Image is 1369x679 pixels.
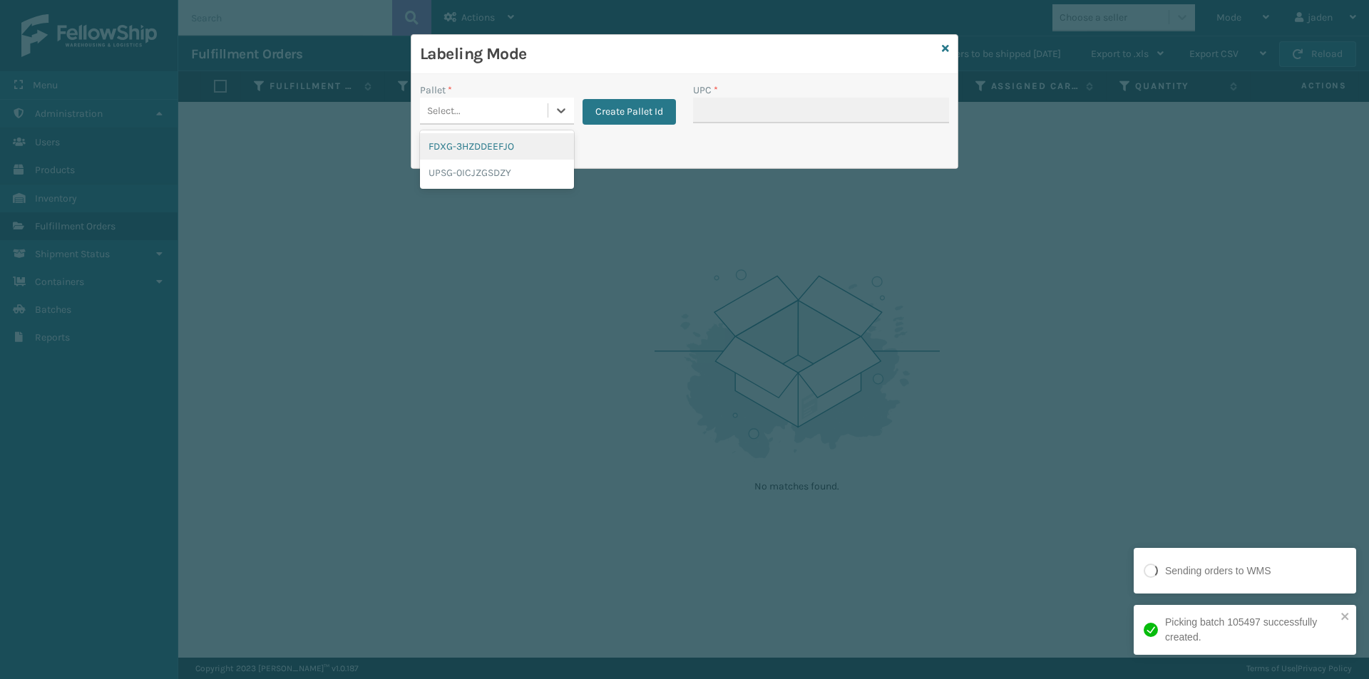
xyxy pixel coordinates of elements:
[1165,615,1336,645] div: Picking batch 105497 successfully created.
[1165,564,1271,579] div: Sending orders to WMS
[693,83,718,98] label: UPC
[420,43,936,65] h3: Labeling Mode
[583,99,676,125] button: Create Pallet Id
[420,83,452,98] label: Pallet
[427,103,461,118] div: Select...
[420,160,574,186] div: UPSG-0ICJZGSDZY
[420,133,574,160] div: FDXG-3HZDDEEFJO
[1340,611,1350,624] button: close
